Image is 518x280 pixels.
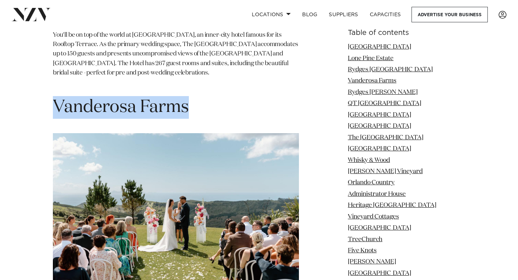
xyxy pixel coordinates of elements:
[296,7,323,22] a: BLOG
[348,168,423,175] a: [PERSON_NAME] Vineyard
[348,112,411,118] a: [GEOGRAPHIC_DATA]
[348,78,396,84] a: Vanderosa Farms
[348,100,421,107] a: QT [GEOGRAPHIC_DATA]
[348,44,411,50] a: [GEOGRAPHIC_DATA]
[348,191,406,197] a: Administrator House
[348,89,418,95] a: Rydges [PERSON_NAME]
[348,135,423,141] a: The [GEOGRAPHIC_DATA]
[348,29,465,37] h6: Table of contents
[348,67,433,73] a: Rydges [GEOGRAPHIC_DATA]
[348,259,396,265] a: [PERSON_NAME]
[348,123,411,129] a: [GEOGRAPHIC_DATA]
[348,180,395,186] a: Orlando Country
[323,7,364,22] a: SUPPLIERS
[348,248,377,254] a: Five Knots
[348,214,399,220] a: Vineyard Cottages
[348,157,390,163] a: Whisky & Wood
[348,270,411,276] a: [GEOGRAPHIC_DATA]
[53,96,299,119] h1: Vanderosa Farms
[412,7,488,22] a: Advertise your business
[348,236,382,242] a: TreeChurch
[12,8,51,21] img: nzv-logo.png
[348,202,436,208] a: Heritage [GEOGRAPHIC_DATA]
[364,7,407,22] a: Capacities
[246,7,296,22] a: Locations
[348,55,394,61] a: Lone Pine Estate
[348,146,411,152] a: [GEOGRAPHIC_DATA]
[348,225,411,231] a: [GEOGRAPHIC_DATA]
[53,31,299,87] p: You'll be on top of the world at [GEOGRAPHIC_DATA], an inner-city hotel famous for its Rooftop Te...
